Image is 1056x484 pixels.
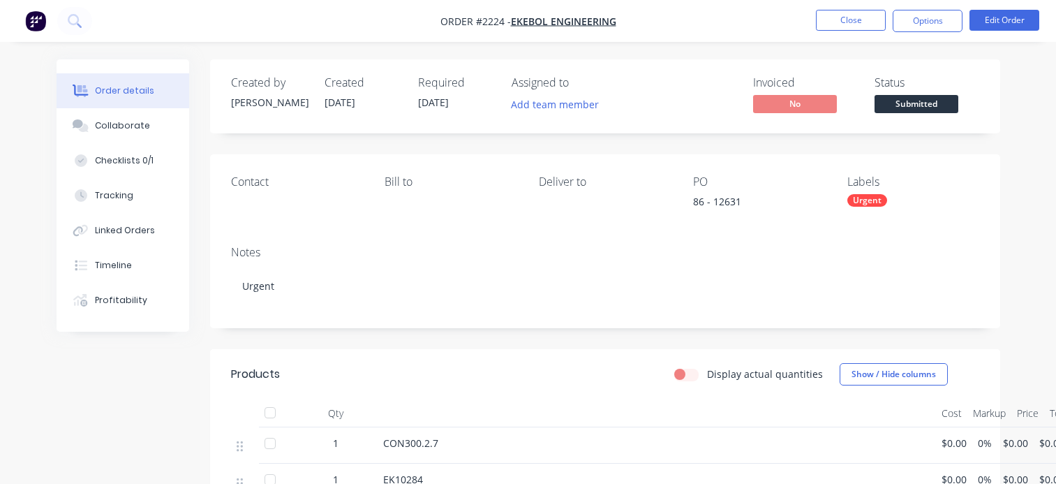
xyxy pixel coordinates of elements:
div: Urgent [231,265,979,307]
div: Collaborate [95,119,150,132]
div: Order details [95,85,154,97]
span: $0.00 [942,436,967,450]
span: [DATE] [418,96,449,109]
div: [PERSON_NAME] [231,95,308,110]
div: Linked Orders [95,224,155,237]
button: Timeline [57,248,189,283]
div: Invoiced [753,76,858,89]
button: Tracking [57,178,189,213]
div: Cost [936,399,967,427]
div: Tracking [95,189,133,202]
span: 1 [333,436,339,450]
div: Required [418,76,495,89]
div: Notes [231,246,979,259]
div: Status [875,76,979,89]
div: Contact [231,175,363,189]
button: Submitted [875,95,958,116]
button: Add team member [512,95,607,114]
span: Submitted [875,95,958,112]
div: Profitability [95,294,147,307]
button: Linked Orders [57,213,189,248]
div: Urgent [847,194,887,207]
a: Ekebol Engineering [511,15,616,28]
button: Add team member [503,95,606,114]
img: Factory [25,10,46,31]
div: Price [1011,399,1044,427]
button: Options [893,10,962,32]
div: Labels [847,175,979,189]
span: CON300.2.7 [383,437,438,450]
div: 86 - 12631 [693,194,825,214]
span: $0.00 [1003,436,1028,450]
button: Close [816,10,886,31]
button: Profitability [57,283,189,318]
span: 0% [978,436,992,450]
button: Show / Hide columns [840,363,948,386]
div: PO [693,175,825,189]
span: Order #2224 - [440,15,511,28]
span: [DATE] [325,96,355,109]
button: Checklists 0/1 [57,143,189,178]
div: Timeline [95,259,132,272]
button: Edit Order [969,10,1039,31]
div: Checklists 0/1 [95,154,154,167]
div: Assigned to [512,76,651,89]
div: Created by [231,76,308,89]
div: Bill to [385,175,516,189]
label: Display actual quantities [707,367,823,381]
div: Markup [967,399,1011,427]
div: Qty [294,399,378,427]
button: Order details [57,73,189,108]
div: Created [325,76,401,89]
div: Deliver to [539,175,671,189]
span: No [753,95,837,112]
div: Products [231,366,280,383]
button: Collaborate [57,108,189,143]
